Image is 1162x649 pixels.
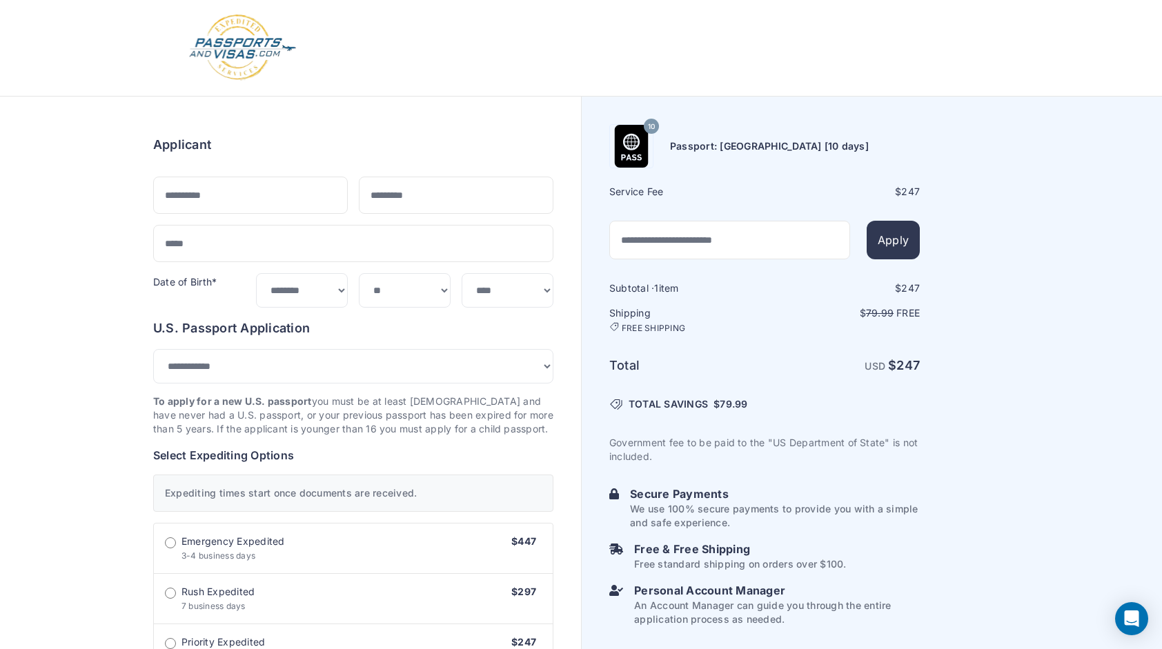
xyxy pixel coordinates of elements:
[901,282,920,294] span: 247
[896,307,920,319] span: Free
[720,398,747,410] span: 79.99
[888,358,920,372] strong: $
[511,586,536,597] span: $297
[865,360,885,372] span: USD
[181,550,255,561] span: 3-4 business days
[1115,602,1148,635] div: Open Intercom Messenger
[610,125,653,168] img: Product Name
[634,599,920,626] p: An Account Manager can guide you through the entire application process as needed.
[609,356,763,375] h6: Total
[153,395,553,436] p: you must be at least [DEMOGRAPHIC_DATA] and have never had a U.S. passport, or your previous pass...
[766,281,920,295] div: $
[181,585,255,599] span: Rush Expedited
[634,582,920,599] h6: Personal Account Manager
[713,397,747,411] span: $
[634,541,846,557] h6: Free & Free Shipping
[153,447,553,463] h6: Select Expediting Options
[629,397,708,411] span: TOTAL SAVINGS
[901,186,920,197] span: 247
[622,323,685,334] span: FREE SHIPPING
[511,535,536,547] span: $447
[181,635,265,649] span: Priority Expedited
[609,185,763,199] h6: Service Fee
[153,319,553,338] h6: U.S. Passport Application
[867,221,920,259] button: Apply
[511,636,536,648] span: $247
[609,281,763,295] h6: Subtotal · item
[153,395,312,407] strong: To apply for a new U.S. passport
[188,14,297,82] img: Logo
[153,475,553,512] div: Expediting times start once documents are received.
[866,307,894,319] span: 79.99
[630,502,920,530] p: We use 100% secure payments to provide you with a simple and safe experience.
[153,276,217,288] label: Date of Birth*
[609,436,920,463] p: Government fee to be paid to the "US Department of State" is not included.
[181,601,246,611] span: 7 business days
[648,118,655,136] span: 10
[153,135,211,154] h6: Applicant
[609,306,763,334] h6: Shipping
[634,557,846,571] p: Free standard shipping on orders over $100.
[654,282,658,294] span: 1
[630,486,920,502] h6: Secure Payments
[766,185,920,199] div: $
[766,306,920,320] p: $
[181,535,285,548] span: Emergency Expedited
[896,358,920,372] span: 247
[670,139,869,153] h6: Passport: [GEOGRAPHIC_DATA] [10 days]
